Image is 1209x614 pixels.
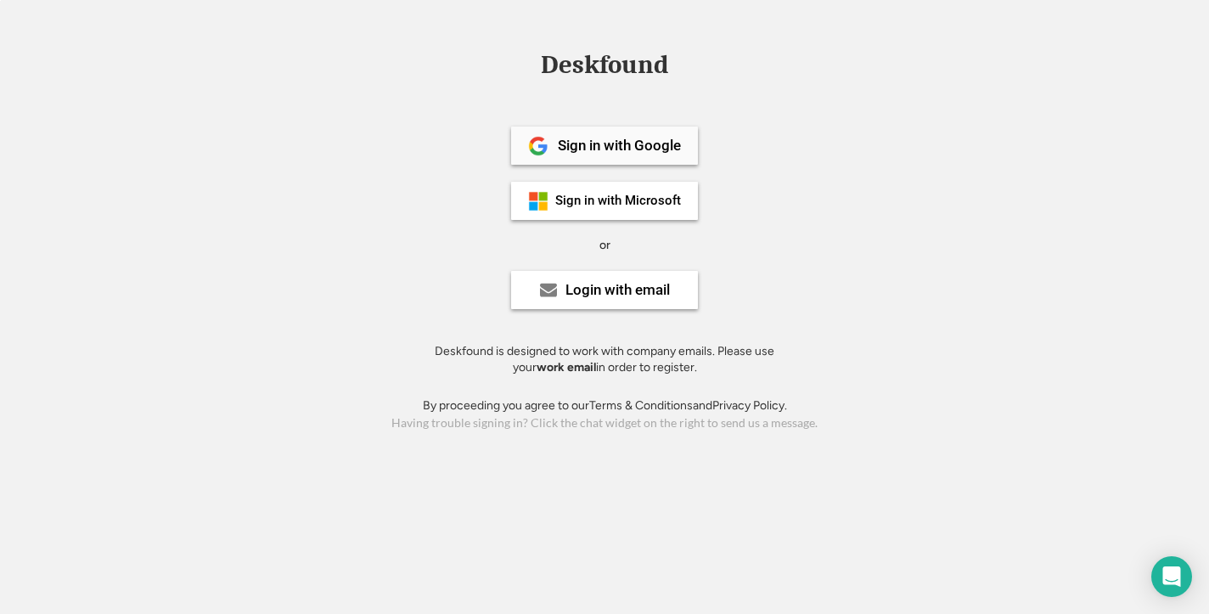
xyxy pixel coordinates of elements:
[589,398,693,413] a: Terms & Conditions
[413,343,796,376] div: Deskfound is designed to work with company emails. Please use your in order to register.
[528,136,548,156] img: 1024px-Google__G__Logo.svg.png
[528,191,548,211] img: ms-symbollockup_mssymbol_19.png
[558,138,681,153] div: Sign in with Google
[532,52,677,78] div: Deskfound
[537,360,596,375] strong: work email
[423,397,787,414] div: By proceeding you agree to our and
[1151,556,1192,597] div: Open Intercom Messenger
[555,194,681,207] div: Sign in with Microsoft
[712,398,787,413] a: Privacy Policy.
[599,237,610,254] div: or
[565,283,670,297] div: Login with email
